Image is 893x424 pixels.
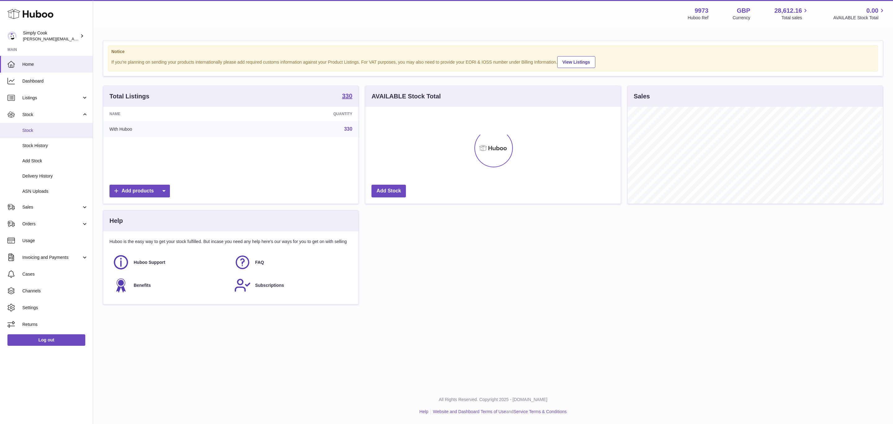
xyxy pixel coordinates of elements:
[103,107,238,121] th: Name
[22,322,88,327] span: Returns
[22,61,88,67] span: Home
[22,112,82,118] span: Stock
[23,30,79,42] div: Simply Cook
[22,173,88,179] span: Delivery History
[109,239,352,245] p: Huboo is the easy way to get your stock fulfilled. But incase you need any help here's our ways f...
[431,409,566,415] li: and
[342,93,352,99] strong: 330
[688,15,709,21] div: Huboo Ref
[234,254,349,271] a: FAQ
[833,15,886,21] span: AVAILABLE Stock Total
[111,49,875,55] strong: Notice
[22,255,82,260] span: Invoicing and Payments
[22,221,82,227] span: Orders
[22,188,88,194] span: ASN Uploads
[733,15,750,21] div: Currency
[695,7,709,15] strong: 9973
[557,56,595,68] a: View Listings
[113,254,228,271] a: Huboo Support
[255,259,264,265] span: FAQ
[7,334,85,345] a: Log out
[781,15,809,21] span: Total sales
[420,409,429,414] a: Help
[109,185,170,197] a: Add products
[342,93,352,100] a: 330
[22,204,82,210] span: Sales
[22,305,88,311] span: Settings
[111,55,875,68] div: If you're planning on sending your products internationally please add required customs informati...
[833,7,886,21] a: 0.00 AVAILABLE Stock Total
[23,36,124,41] span: [PERSON_NAME][EMAIL_ADDRESS][DOMAIN_NAME]
[634,92,650,101] h3: Sales
[22,143,88,149] span: Stock History
[22,238,88,244] span: Usage
[113,277,228,294] a: Benefits
[22,128,88,133] span: Stock
[109,217,123,225] h3: Help
[22,271,88,277] span: Cases
[774,7,809,21] a: 28,612.16 Total sales
[513,409,567,414] a: Service Terms & Conditions
[234,277,349,294] a: Subscriptions
[22,95,82,101] span: Listings
[433,409,506,414] a: Website and Dashboard Terms of Use
[774,7,802,15] span: 28,612.16
[7,31,17,41] img: emma@simplycook.com
[866,7,878,15] span: 0.00
[737,7,750,15] strong: GBP
[22,288,88,294] span: Channels
[255,282,284,288] span: Subscriptions
[22,158,88,164] span: Add Stock
[371,92,441,101] h3: AVAILABLE Stock Total
[103,121,238,137] td: With Huboo
[134,282,151,288] span: Benefits
[344,126,353,132] a: 330
[109,92,149,101] h3: Total Listings
[134,259,165,265] span: Huboo Support
[238,107,358,121] th: Quantity
[22,78,88,84] span: Dashboard
[98,397,888,403] p: All Rights Reserved. Copyright 2025 - [DOMAIN_NAME]
[371,185,406,197] a: Add Stock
